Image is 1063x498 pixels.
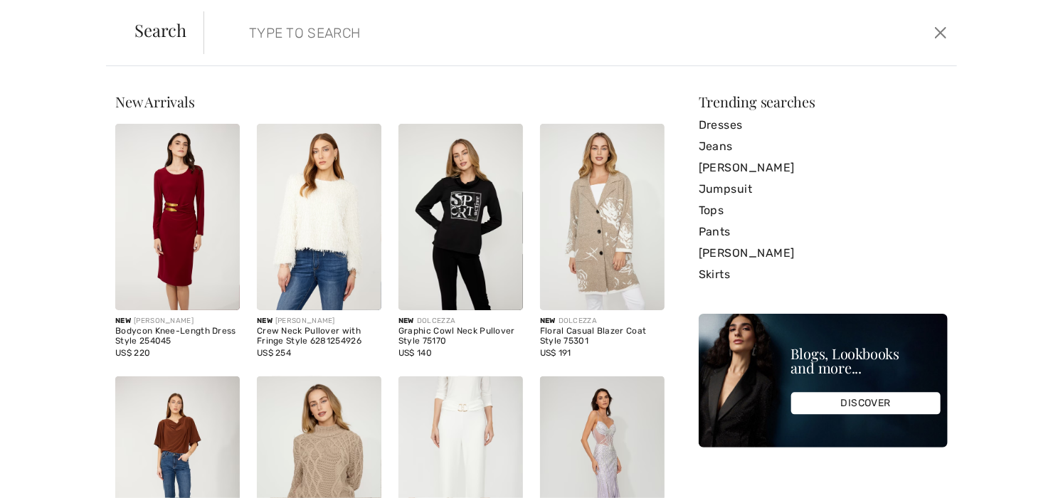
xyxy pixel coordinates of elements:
[115,327,240,346] div: Bodycon Knee-Length Dress Style 254045
[31,10,60,23] span: Chat
[791,347,941,376] div: Blogs, Lookbooks and more...
[699,243,948,264] a: [PERSON_NAME]
[699,200,948,221] a: Tops
[257,348,291,358] span: US$ 254
[930,21,951,44] button: Close
[791,393,941,415] div: DISCOVER
[115,92,194,111] span: New Arrivals
[398,327,523,346] div: Graphic Cowl Neck Pullover Style 75170
[134,21,186,38] span: Search
[699,264,948,285] a: Skirts
[115,317,131,325] span: New
[699,157,948,179] a: [PERSON_NAME]
[115,348,150,358] span: US$ 220
[398,124,523,310] img: Graphic Cowl Neck Pullover Style 75170. Black
[540,348,571,358] span: US$ 191
[398,316,523,327] div: DOLCEZZA
[257,124,381,310] img: Crew Neck Pullover with Fringe Style 6281254926. Off white
[398,317,414,325] span: New
[540,316,665,327] div: DOLCEZZA
[257,317,273,325] span: New
[540,124,665,310] img: Floral Casual Blazer Coat Style 75301. Oatmeal
[540,327,665,346] div: Floral Casual Blazer Coat Style 75301
[398,348,432,358] span: US$ 140
[257,316,381,327] div: [PERSON_NAME]
[699,179,948,200] a: Jumpsuit
[699,136,948,157] a: Jeans
[115,316,240,327] div: [PERSON_NAME]
[699,115,948,136] a: Dresses
[238,11,757,54] input: TYPE TO SEARCH
[257,327,381,346] div: Crew Neck Pullover with Fringe Style 6281254926
[699,95,948,109] div: Trending searches
[699,221,948,243] a: Pants
[115,124,240,310] img: Bodycon Knee-Length Dress Style 254045. Cabernet
[540,317,556,325] span: New
[699,314,948,447] img: Blogs, Lookbooks and more...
